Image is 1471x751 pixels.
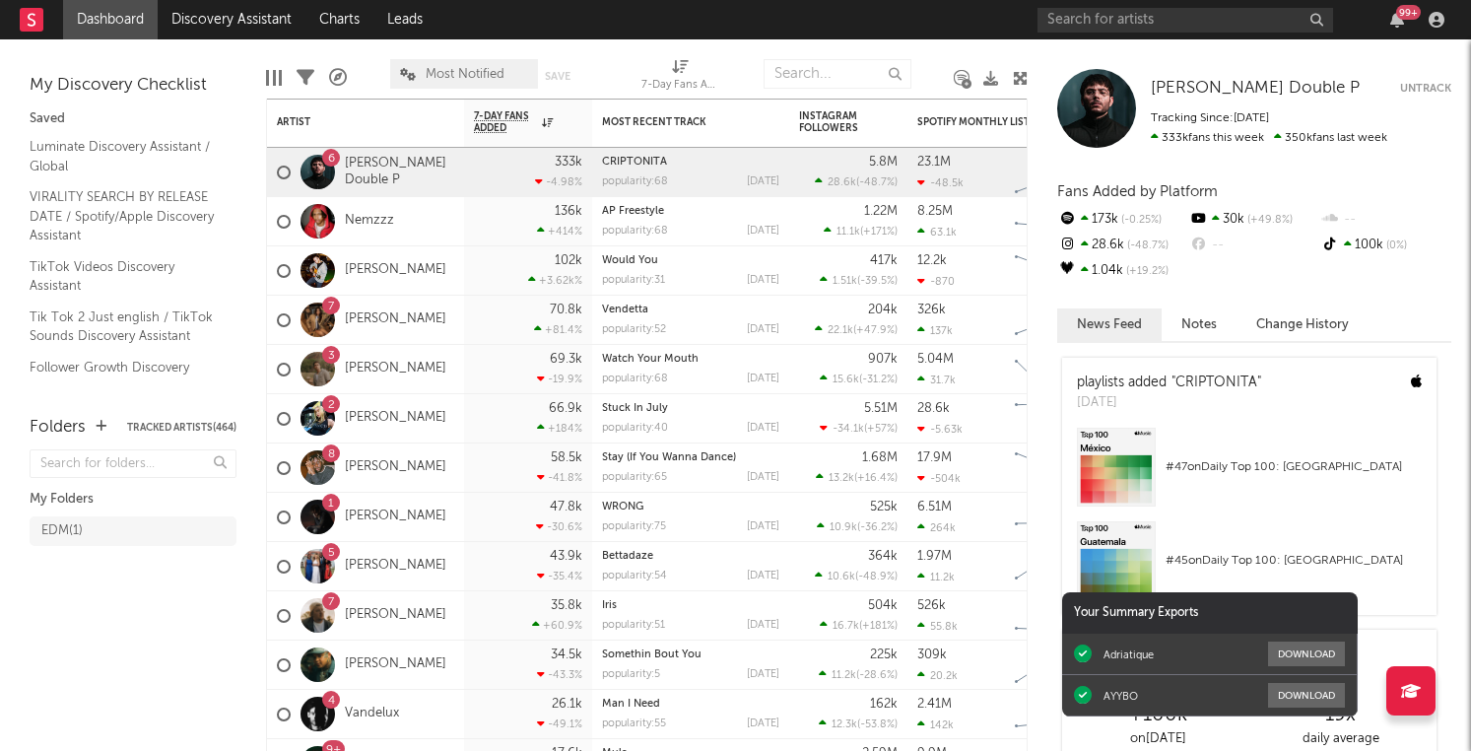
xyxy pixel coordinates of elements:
[828,325,853,336] span: 22.1k
[860,719,895,730] span: -53.8 %
[277,116,425,128] div: Artist
[1077,373,1261,393] div: playlists added
[1057,308,1162,341] button: News Feed
[747,324,779,335] div: [DATE]
[747,472,779,483] div: [DATE]
[747,423,779,434] div: [DATE]
[867,424,895,435] span: +57 %
[537,373,582,385] div: -19.9 %
[917,698,952,711] div: 2.41M
[819,668,898,681] div: ( )
[602,718,666,729] div: popularity: 55
[917,472,961,485] div: -504k
[820,422,898,435] div: ( )
[829,473,854,484] span: 13.2k
[602,255,779,266] div: Would You
[345,459,446,476] a: [PERSON_NAME]
[828,572,855,582] span: 10.6k
[917,304,946,316] div: 326k
[537,422,582,435] div: +184 %
[1067,727,1249,751] div: on [DATE]
[345,361,446,377] a: [PERSON_NAME]
[345,706,399,722] a: Vandelux
[1062,428,1437,521] a: #47onDaily Top 100: [GEOGRAPHIC_DATA]
[820,274,898,287] div: ( )
[862,451,898,464] div: 1.68M
[1057,233,1188,258] div: 28.6k
[917,550,952,563] div: 1.97M
[917,226,957,239] div: 63.1k
[1396,5,1421,20] div: 99 +
[602,649,779,660] div: Somethin Bout You
[832,670,856,681] span: 11.2k
[1006,641,1095,690] svg: Chart title
[30,516,236,546] a: EDM(1)
[345,311,446,328] a: [PERSON_NAME]
[41,519,83,543] div: EDM ( 1 )
[1151,132,1264,144] span: 333k fans this week
[1151,79,1360,99] a: [PERSON_NAME] Double P
[537,570,582,582] div: -35.4 %
[1006,493,1095,542] svg: Chart title
[641,74,720,98] div: 7-Day Fans Added (7-Day Fans Added)
[917,599,946,612] div: 526k
[345,558,446,575] a: [PERSON_NAME]
[1037,8,1333,33] input: Search for artists
[917,501,952,513] div: 6.51M
[30,416,86,440] div: Folders
[345,410,446,427] a: [PERSON_NAME]
[1103,689,1138,703] div: AYYBO
[537,717,582,730] div: -49.1 %
[747,521,779,532] div: [DATE]
[1057,207,1188,233] div: 173k
[602,157,667,168] a: CRIPTONITA
[602,669,660,680] div: popularity: 5
[917,402,950,415] div: 28.6k
[858,572,895,582] span: -48.9 %
[917,275,955,288] div: -870
[917,451,952,464] div: 17.9M
[830,522,857,533] span: 10.9k
[550,304,582,316] div: 70.8k
[1162,308,1237,341] button: Notes
[345,509,446,525] a: [PERSON_NAME]
[602,403,779,414] div: Stuck In July
[870,254,898,267] div: 417k
[1006,148,1095,197] svg: Chart title
[602,699,779,710] div: Man I Need
[602,157,779,168] div: CRIPTONITA
[602,649,702,660] a: Somethin Bout You
[602,305,648,315] a: Vendetta
[857,473,895,484] span: +16.4 %
[545,71,570,82] button: Save
[602,403,668,414] a: Stuck In July
[1268,642,1345,666] button: Download
[549,402,582,415] div: 66.9k
[551,649,582,661] div: 34.5k
[1400,79,1451,99] button: Untrack
[602,324,666,335] div: popularity: 52
[1006,246,1095,296] svg: Chart title
[869,156,898,169] div: 5.8M
[551,451,582,464] div: 58.5k
[550,550,582,563] div: 43.9k
[127,423,236,433] button: Tracked Artists(464)
[532,619,582,632] div: +60.9 %
[917,324,953,337] div: 137k
[602,600,617,611] a: Iris
[1151,80,1360,97] span: [PERSON_NAME] Double P
[345,213,394,230] a: Nemzzz
[1171,375,1261,389] a: "CRIPTONITA"
[1320,207,1451,233] div: --
[819,717,898,730] div: ( )
[602,305,779,315] div: Vendetta
[824,225,898,238] div: ( )
[550,501,582,513] div: 47.8k
[917,156,951,169] div: 23.1M
[917,571,955,583] div: 11.2k
[747,620,779,631] div: [DATE]
[820,619,898,632] div: ( )
[329,49,347,106] div: A&R Pipeline
[550,353,582,366] div: 69.3k
[1006,690,1095,739] svg: Chart title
